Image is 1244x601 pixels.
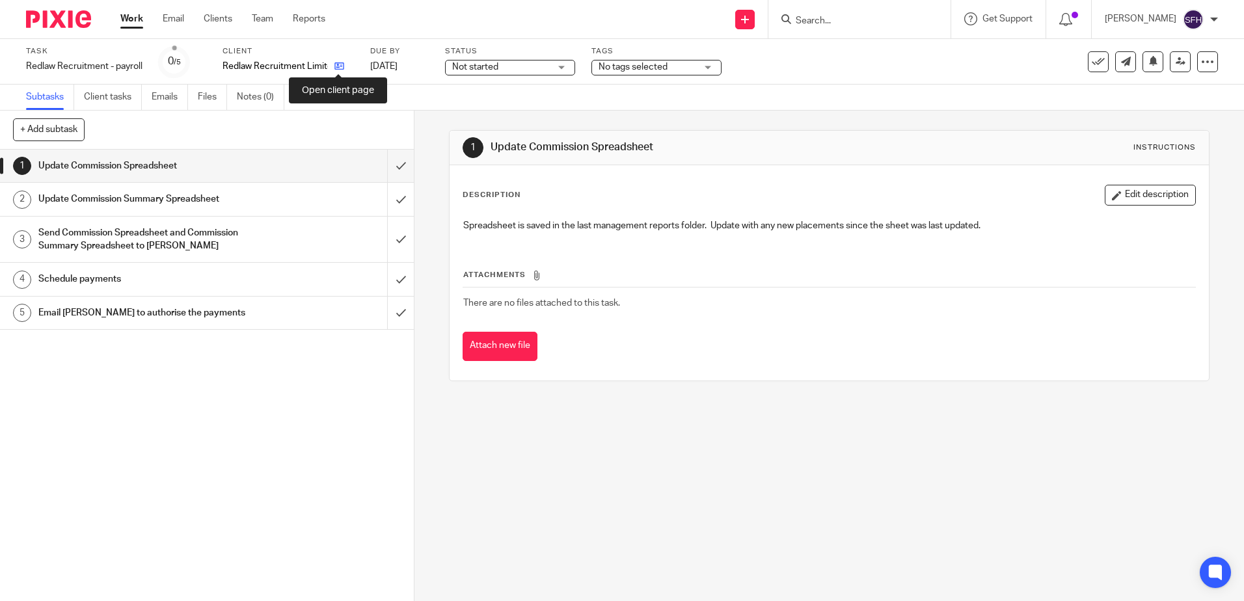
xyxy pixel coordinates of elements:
label: Status [445,46,575,57]
input: Search [794,16,912,27]
h1: Schedule payments [38,269,262,289]
p: Redlaw Recruitment Limited [223,60,328,73]
div: Redlaw Recruitment - payroll [26,60,142,73]
a: Emails [152,85,188,110]
h1: Update Commission Spreadsheet [38,156,262,176]
a: Files [198,85,227,110]
a: Notes (0) [237,85,284,110]
h1: Send Commission Spreadsheet and Commission Summary Spreadsheet to [PERSON_NAME] [38,223,262,256]
span: Not started [452,62,498,72]
span: Get Support [982,14,1033,23]
label: Task [26,46,142,57]
a: Client tasks [84,85,142,110]
p: Description [463,190,521,200]
a: Email [163,12,184,25]
div: 0 [168,54,181,69]
a: Subtasks [26,85,74,110]
div: 1 [463,137,483,158]
span: Attachments [463,271,526,278]
label: Client [223,46,354,57]
div: 2 [13,191,31,209]
button: Attach new file [463,332,537,361]
img: Pixie [26,10,91,28]
a: Reports [293,12,325,25]
p: [PERSON_NAME] [1105,12,1176,25]
h1: Update Commission Summary Spreadsheet [38,189,262,209]
a: Audit logs [294,85,344,110]
label: Tags [591,46,722,57]
button: Edit description [1105,185,1196,206]
img: svg%3E [1183,9,1204,30]
div: Instructions [1133,142,1196,153]
span: There are no files attached to this task. [463,299,620,308]
span: No tags selected [599,62,668,72]
div: 5 [13,304,31,322]
a: Work [120,12,143,25]
button: + Add subtask [13,118,85,140]
a: Clients [204,12,232,25]
h1: Update Commission Spreadsheet [491,140,857,154]
a: Team [252,12,273,25]
label: Due by [370,46,429,57]
span: [DATE] [370,62,398,71]
small: /5 [174,59,181,66]
div: 4 [13,271,31,289]
div: 1 [13,157,31,175]
p: Spreadsheet is saved in the last management reports folder. Update with any new placements since ... [463,219,1195,232]
div: 3 [13,230,31,248]
h1: Email [PERSON_NAME] to authorise the payments [38,303,262,323]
